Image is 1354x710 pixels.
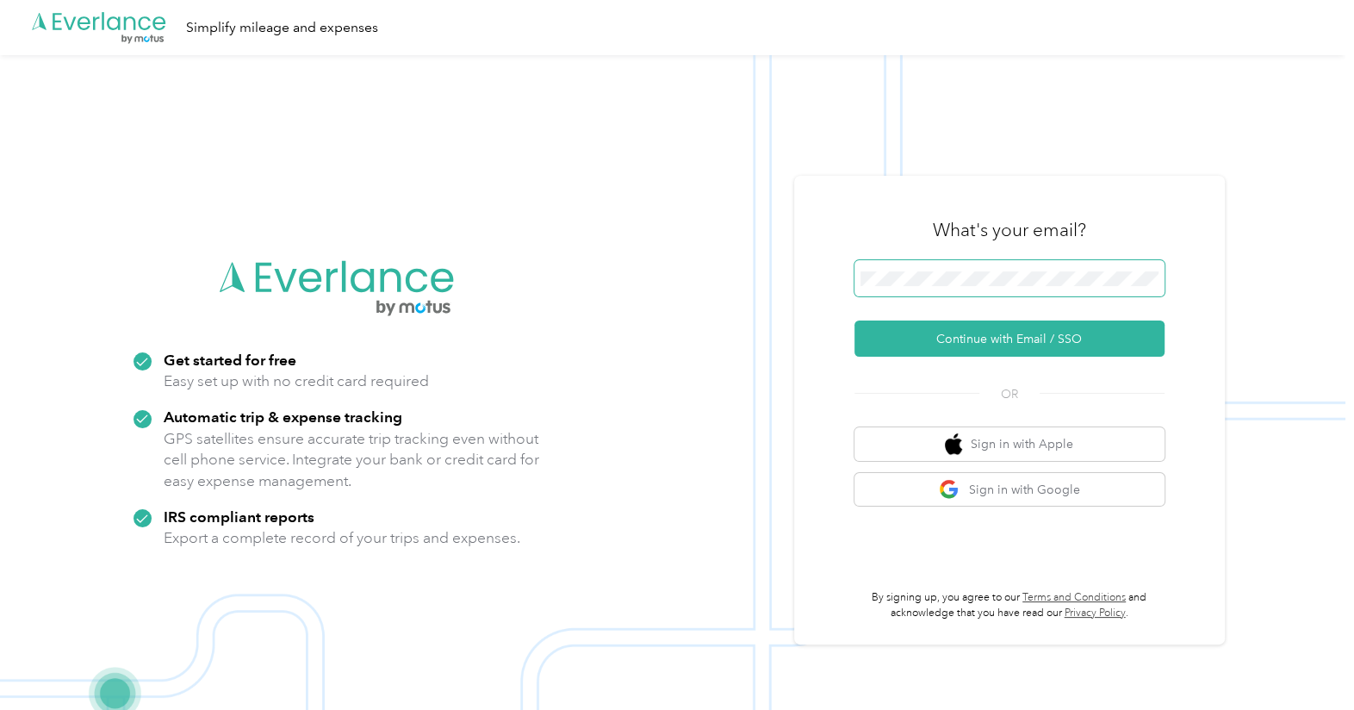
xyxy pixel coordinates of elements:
[164,508,314,526] strong: IRS compliant reports
[979,385,1040,403] span: OR
[186,17,378,39] div: Simplify mileage and expenses
[164,408,402,426] strong: Automatic trip & expense tracking
[933,218,1086,242] h3: What's your email?
[854,590,1165,620] p: By signing up, you agree to our and acknowledge that you have read our .
[854,321,1165,357] button: Continue with Email / SSO
[945,433,962,455] img: apple logo
[1065,607,1126,620] a: Privacy Policy
[1022,591,1126,604] a: Terms and Conditions
[164,428,540,492] p: GPS satellites ensure accurate trip tracking even without cell phone service. Integrate your bank...
[854,427,1165,461] button: apple logoSign in with Apple
[939,479,960,501] img: google logo
[164,527,520,549] p: Export a complete record of your trips and expenses.
[164,351,296,369] strong: Get started for free
[854,473,1165,507] button: google logoSign in with Google
[164,371,429,392] p: Easy set up with no credit card required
